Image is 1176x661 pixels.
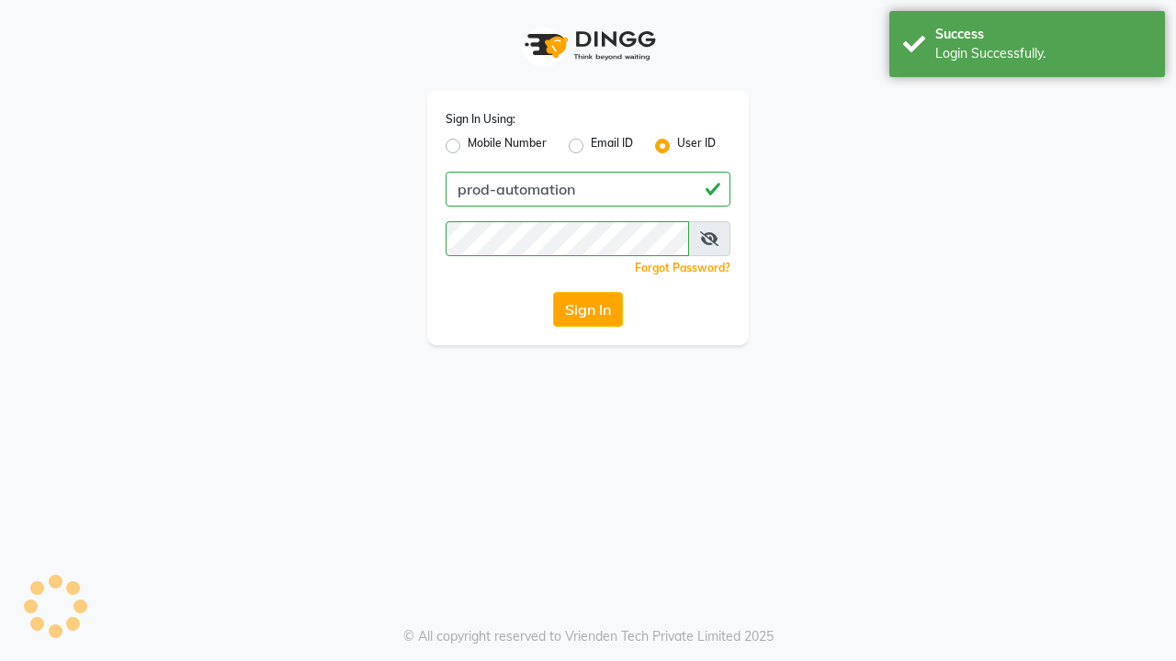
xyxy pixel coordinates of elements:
[935,25,1151,44] div: Success
[446,221,689,256] input: Username
[553,292,623,327] button: Sign In
[446,172,730,207] input: Username
[446,111,515,128] label: Sign In Using:
[468,135,547,157] label: Mobile Number
[677,135,716,157] label: User ID
[935,44,1151,63] div: Login Successfully.
[635,261,730,274] a: Forgot Password?
[591,135,633,157] label: Email ID
[514,18,661,73] img: logo1.svg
